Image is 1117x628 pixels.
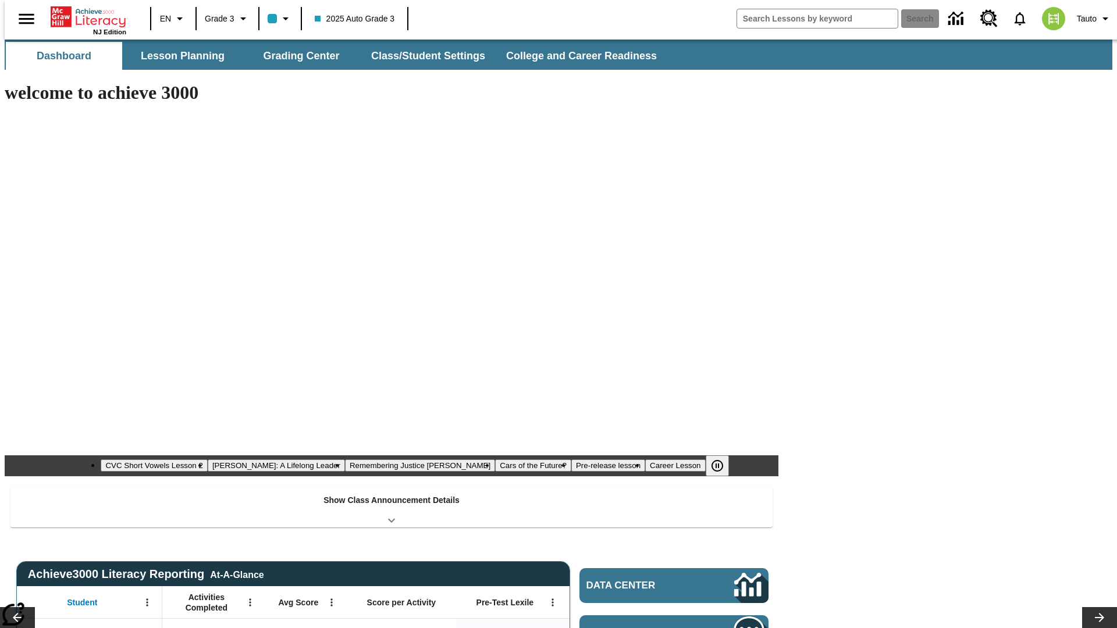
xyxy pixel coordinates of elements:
[9,2,44,36] button: Open side menu
[243,42,360,70] button: Grading Center
[476,597,534,608] span: Pre-Test Lexile
[168,592,245,613] span: Activities Completed
[645,459,705,472] button: Slide 6 Career Lesson
[737,9,898,28] input: search field
[28,568,264,581] span: Achieve3000 Literacy Reporting
[315,13,395,25] span: 2025 Auto Grade 3
[973,3,1005,34] a: Resource Center, Will open in new tab
[706,455,741,476] div: Pause
[124,42,241,70] button: Lesson Planning
[101,459,207,472] button: Slide 1 CVC Short Vowels Lesson 2
[93,28,126,35] span: NJ Edition
[278,597,318,608] span: Avg Score
[323,494,460,506] p: Show Class Announcement Details
[5,40,1112,70] div: SubNavbar
[579,568,769,603] a: Data Center
[362,42,495,70] button: Class/Student Settings
[10,487,773,527] div: Show Class Announcement Details
[1042,7,1065,30] img: avatar image
[5,42,667,70] div: SubNavbar
[138,594,156,611] button: Open Menu
[941,3,973,35] a: Data Center
[1077,13,1097,25] span: Tauto
[205,13,234,25] span: Grade 3
[160,13,171,25] span: EN
[210,568,264,580] div: At-A-Glance
[51,4,126,35] div: Home
[200,8,255,29] button: Grade: Grade 3, Select a grade
[241,594,259,611] button: Open Menu
[155,8,192,29] button: Language: EN, Select a language
[51,5,126,28] a: Home
[544,594,561,611] button: Open Menu
[706,455,729,476] button: Pause
[497,42,666,70] button: College and Career Readiness
[586,580,695,591] span: Data Center
[1005,3,1035,34] a: Notifications
[67,597,97,608] span: Student
[323,594,340,611] button: Open Menu
[6,42,122,70] button: Dashboard
[1072,8,1117,29] button: Profile/Settings
[345,459,495,472] button: Slide 3 Remembering Justice O'Connor
[1035,3,1072,34] button: Select a new avatar
[367,597,436,608] span: Score per Activity
[208,459,345,472] button: Slide 2 Dianne Feinstein: A Lifelong Leader
[5,82,778,104] h1: welcome to achieve 3000
[1082,607,1117,628] button: Lesson carousel, Next
[571,459,645,472] button: Slide 5 Pre-release lesson
[263,8,297,29] button: Class color is light blue. Change class color
[495,459,571,472] button: Slide 4 Cars of the Future?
